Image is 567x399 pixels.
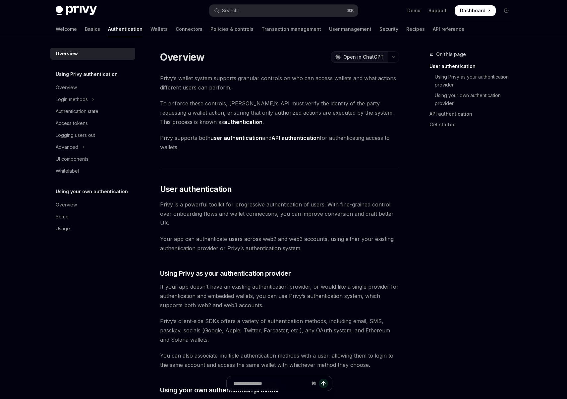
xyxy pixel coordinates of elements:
div: Login methods [56,95,88,103]
a: Welcome [56,21,77,37]
a: Support [428,7,447,14]
div: Setup [56,213,69,221]
span: Your app can authenticate users across web2 and web3 accounts, using either your existing authent... [160,234,399,253]
span: Privy supports both and for authenticating access to wallets. [160,133,399,152]
div: Search... [222,7,241,15]
div: Whitelabel [56,167,79,175]
a: Recipes [406,21,425,37]
a: Overview [50,199,135,211]
h1: Overview [160,51,205,63]
span: You can also associate multiple authentication methods with a user, allowing them to login to the... [160,351,399,370]
a: Whitelabel [50,165,135,177]
a: Logging users out [50,129,135,141]
span: Dashboard [460,7,485,14]
span: Privy is a powerful toolkit for progressive authentication of users. With fine-grained control ov... [160,200,399,228]
span: Open in ChatGPT [343,54,384,60]
a: Basics [85,21,100,37]
h5: Using your own authentication [56,188,128,196]
div: Overview [56,50,78,58]
strong: authentication [224,119,262,125]
button: Toggle Advanced section [50,141,135,153]
a: Using your own authentication provider [429,90,517,109]
span: Privy’s wallet system supports granular controls on who can access wallets and what actions diffe... [160,74,399,92]
button: Toggle Login methods section [50,93,135,105]
a: Usage [50,223,135,235]
a: Dashboard [455,5,496,16]
strong: user authentication [210,135,262,141]
span: On this page [436,50,466,58]
div: Authentication state [56,107,98,115]
button: Open search [209,5,358,17]
div: Usage [56,225,70,233]
div: Overview [56,84,77,91]
a: Transaction management [261,21,321,37]
a: User management [329,21,371,37]
span: ⌘ K [347,8,354,13]
a: API authentication [429,109,517,119]
button: Send message [319,379,328,388]
a: Get started [429,119,517,130]
a: Authentication state [50,105,135,117]
img: dark logo [56,6,97,15]
a: Using Privy as your authentication provider [429,72,517,90]
div: Access tokens [56,119,88,127]
span: Privy’s client-side SDKs offers a variety of authentication methods, including email, SMS, passke... [160,316,399,344]
a: Connectors [176,21,202,37]
a: Security [379,21,398,37]
span: Using Privy as your authentication provider [160,269,291,278]
div: UI components [56,155,88,163]
a: Wallets [150,21,168,37]
div: Logging users out [56,131,95,139]
div: Overview [56,201,77,209]
input: Ask a question... [233,376,309,391]
div: Advanced [56,143,78,151]
button: Toggle dark mode [501,5,512,16]
a: Policies & controls [210,21,254,37]
a: Authentication [108,21,142,37]
a: Access tokens [50,117,135,129]
span: To enforce these controls, [PERSON_NAME]’s API must verify the identity of the party requesting a... [160,99,399,127]
span: If your app doesn’t have an existing authentication provider, or would like a single provider for... [160,282,399,310]
a: Overview [50,48,135,60]
span: User authentication [160,184,232,195]
a: Demo [407,7,421,14]
a: User authentication [429,61,517,72]
a: UI components [50,153,135,165]
strong: API authentication [271,135,320,141]
a: Overview [50,82,135,93]
a: API reference [433,21,464,37]
a: Setup [50,211,135,223]
h5: Using Privy authentication [56,70,118,78]
button: Open in ChatGPT [331,51,388,63]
